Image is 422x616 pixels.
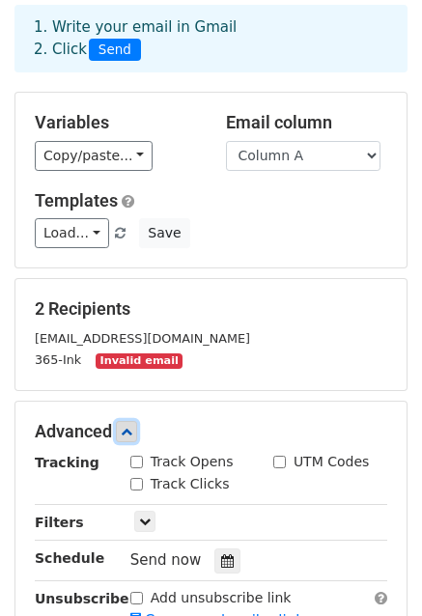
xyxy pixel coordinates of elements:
[35,218,109,248] a: Load...
[35,455,99,470] strong: Tracking
[130,551,202,569] span: Send now
[89,39,141,62] span: Send
[35,298,387,320] h5: 2 Recipients
[19,16,403,61] div: 1. Write your email in Gmail 2. Click
[35,352,81,367] small: 365-Ink
[151,588,292,608] label: Add unsubscribe link
[35,190,118,210] a: Templates
[35,331,250,346] small: [EMAIL_ADDRESS][DOMAIN_NAME]
[139,218,189,248] button: Save
[151,452,234,472] label: Track Opens
[35,550,104,566] strong: Schedule
[325,523,422,616] iframe: Chat Widget
[226,112,388,133] h5: Email column
[35,141,153,171] a: Copy/paste...
[35,421,387,442] h5: Advanced
[35,112,197,133] h5: Variables
[35,591,129,606] strong: Unsubscribe
[96,353,183,370] small: Invalid email
[151,474,230,494] label: Track Clicks
[35,515,84,530] strong: Filters
[294,452,369,472] label: UTM Codes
